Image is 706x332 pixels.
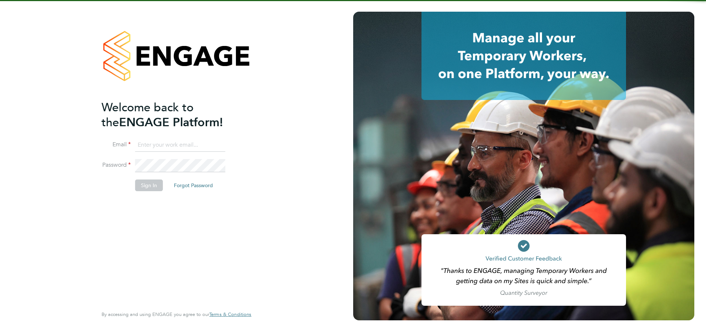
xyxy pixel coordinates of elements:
input: Enter your work email... [135,139,225,152]
span: Welcome back to the [102,100,194,130]
span: By accessing and using ENGAGE you agree to our [102,311,251,317]
button: Forgot Password [168,179,219,191]
a: Terms & Conditions [209,312,251,317]
label: Password [102,161,131,169]
label: Email [102,141,131,148]
button: Sign In [135,179,163,191]
h2: ENGAGE Platform! [102,100,244,130]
